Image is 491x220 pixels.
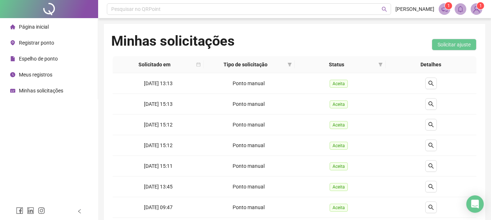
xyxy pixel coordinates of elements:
span: Espelho de ponto [19,56,58,62]
span: Aceita [330,204,348,212]
span: facebook [16,207,23,214]
sup: Atualize o seu contato no menu Meus Dados [477,2,484,9]
span: search [428,163,434,169]
span: search [428,142,434,148]
span: clock-circle [10,72,15,77]
span: bell [457,6,464,12]
span: filter [377,59,384,70]
span: Meus registros [19,72,52,78]
span: Ponto manual [233,184,265,190]
span: schedule [10,88,15,93]
span: notification [441,6,448,12]
span: Tipo de solicitação [206,61,284,69]
span: instagram [38,207,45,214]
span: [DATE] 15:11 [144,163,173,169]
span: Ponto manual [233,122,265,128]
span: Solicitar ajuste [438,41,471,49]
span: Ponto manual [233,142,265,148]
span: [DATE] 09:47 [144,204,173,210]
span: Ponto manual [233,163,265,169]
span: Aceita [330,100,348,108]
span: calendar [195,59,202,70]
span: home [10,24,15,29]
span: Ponto manual [233,101,265,107]
span: Registrar ponto [19,40,54,46]
span: filter [378,62,383,67]
span: filter [286,59,293,70]
span: Ponto manual [233,204,265,210]
span: [PERSON_NAME] [395,5,434,13]
span: environment [10,40,15,45]
div: Open Intercom Messenger [466,195,484,213]
span: Aceita [330,121,348,129]
span: [DATE] 15:12 [144,122,173,128]
span: Aceita [330,183,348,191]
span: Página inicial [19,24,49,30]
span: search [428,80,434,86]
span: search [428,204,434,210]
span: Status [298,61,375,69]
span: calendar [196,62,201,67]
span: 1 [479,3,482,8]
span: left [77,209,82,214]
span: Solicitado em [116,61,193,69]
span: search [428,184,434,190]
span: search [428,122,434,128]
span: Aceita [330,162,348,170]
span: search [382,7,387,12]
button: Solicitar ajuste [432,39,476,50]
span: search [428,101,434,107]
span: filter [287,62,292,67]
span: linkedin [27,207,34,214]
span: [DATE] 13:45 [144,184,173,190]
span: file [10,56,15,61]
sup: 1 [445,2,452,9]
span: Aceita [330,142,348,150]
span: Minhas solicitações [19,88,63,94]
span: Aceita [330,80,348,88]
th: Detalhes [386,56,476,73]
span: Ponto manual [233,80,265,86]
h1: Minhas solicitações [111,33,235,49]
span: [DATE] 13:13 [144,80,173,86]
img: 84006 [471,4,482,14]
span: 1 [447,3,450,8]
span: [DATE] 15:12 [144,142,173,148]
span: [DATE] 15:13 [144,101,173,107]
